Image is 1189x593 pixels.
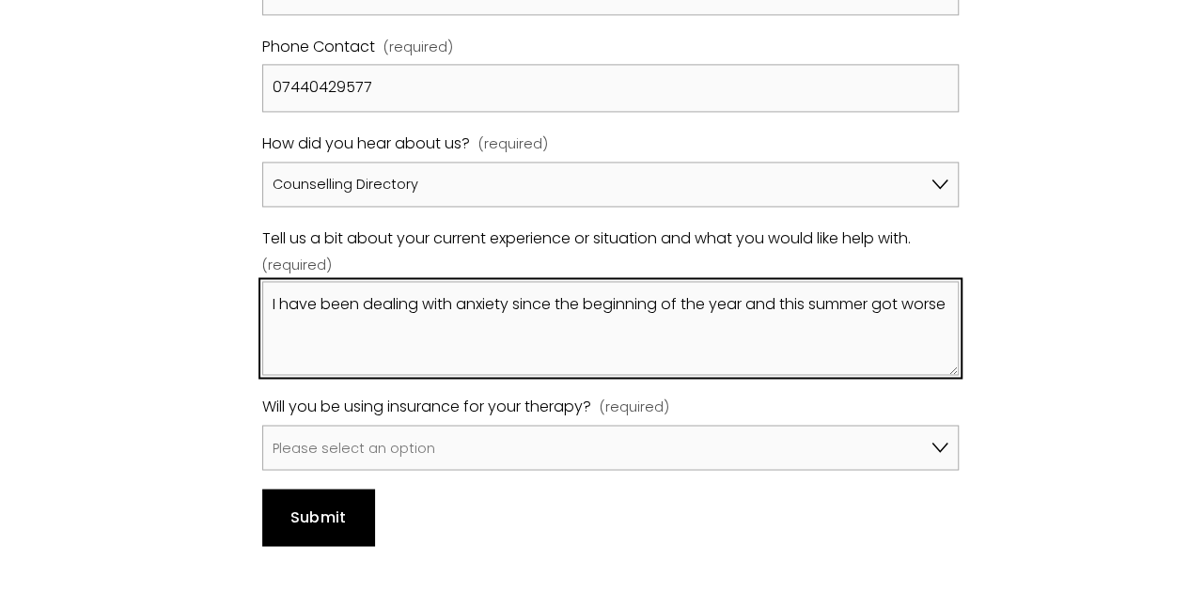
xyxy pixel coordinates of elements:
span: Will you be using insurance for your therapy? [262,394,591,421]
span: (required) [600,395,669,419]
textarea: I have been dealing with anxiety since the beginning of the year and this summer got worse [262,281,959,375]
span: Submit [290,506,347,527]
span: (required) [383,35,453,59]
button: SubmitSubmit [262,489,374,545]
span: Tell us a bit about your current experience or situation and what you would like help with. [262,226,911,253]
span: (required) [262,253,332,277]
span: Phone Contact [262,34,375,61]
select: Will you be using insurance for your therapy? [262,425,959,470]
span: (required) [478,132,548,156]
span: How did you hear about us? [262,131,470,158]
select: How did you hear about us? [262,162,959,207]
